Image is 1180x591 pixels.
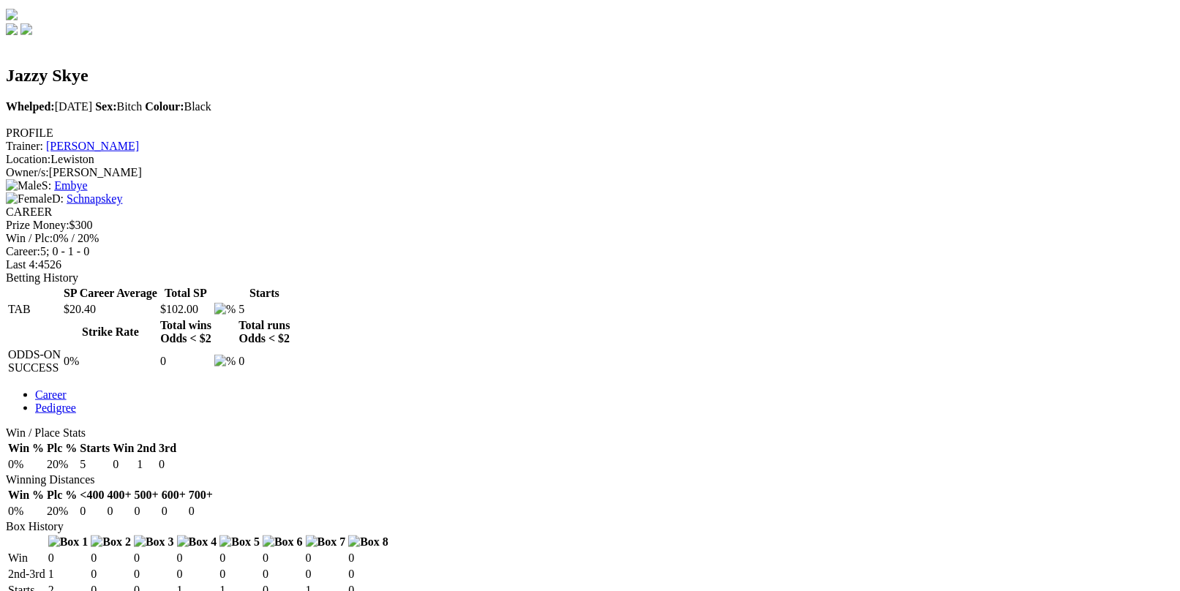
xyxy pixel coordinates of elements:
[214,355,236,368] img: %
[7,567,46,581] td: 2nd-3rd
[159,302,212,317] td: $102.00
[112,457,135,472] td: 0
[347,567,389,581] td: 0
[6,258,38,271] span: Last 4:
[67,192,122,205] a: Schnapskey
[46,504,78,519] td: 20%
[238,318,290,346] th: Total runs Odds < $2
[79,504,105,519] td: 0
[7,504,45,519] td: 0%
[347,551,389,565] td: 0
[6,258,1174,271] div: 4526
[6,219,69,231] span: Prize Money:
[219,567,260,581] td: 0
[63,286,158,301] th: SP Career Average
[6,153,1174,166] div: Lewiston
[6,426,1174,440] div: Win / Place Stats
[107,504,132,519] td: 0
[107,488,132,502] th: 400+
[79,488,105,502] th: <400
[134,535,174,549] img: Box 3
[6,232,1174,245] div: 0% / 20%
[6,166,49,178] span: Owner/s:
[90,567,132,581] td: 0
[6,179,42,192] img: Male
[134,488,159,502] th: 500+
[6,179,51,192] span: S:
[134,504,159,519] td: 0
[63,347,158,375] td: 0%
[46,457,78,472] td: 20%
[6,166,1174,179] div: [PERSON_NAME]
[145,100,211,113] span: Black
[7,457,45,472] td: 0%
[136,457,157,472] td: 1
[7,347,61,375] td: ODDS-ON SUCCESS
[7,551,46,565] td: Win
[95,100,142,113] span: Bitch
[91,535,131,549] img: Box 2
[6,206,1174,219] div: CAREER
[219,535,260,549] img: Box 5
[161,504,187,519] td: 0
[54,179,87,192] a: Embye
[6,245,1174,258] div: 5; 0 - 1 - 0
[6,153,50,165] span: Location:
[6,9,18,20] img: logo-grsa-white.png
[188,504,214,519] td: 0
[145,100,184,113] b: Colour:
[176,567,218,581] td: 0
[90,551,132,565] td: 0
[95,100,116,113] b: Sex:
[7,441,45,456] th: Win %
[133,567,175,581] td: 0
[348,535,388,549] img: Box 8
[6,66,1174,86] h2: Jazzy Skye
[6,192,64,205] span: D:
[188,488,214,502] th: 700+
[159,286,212,301] th: Total SP
[112,441,135,456] th: Win
[159,347,212,375] td: 0
[46,140,139,152] a: [PERSON_NAME]
[263,535,303,549] img: Box 6
[159,318,212,346] th: Total wins Odds < $2
[63,318,158,346] th: Strike Rate
[6,473,1174,486] div: Winning Distances
[136,441,157,456] th: 2nd
[35,402,76,414] a: Pedigree
[219,551,260,565] td: 0
[262,551,304,565] td: 0
[6,23,18,35] img: facebook.svg
[133,551,175,565] td: 0
[6,192,52,206] img: Female
[35,388,67,401] a: Career
[238,286,290,301] th: Starts
[6,271,1174,285] div: Betting History
[7,302,61,317] td: TAB
[79,457,110,472] td: 5
[262,567,304,581] td: 0
[6,127,1174,140] div: PROFILE
[46,488,78,502] th: Plc %
[79,441,110,456] th: Starts
[158,441,177,456] th: 3rd
[238,347,290,375] td: 0
[48,551,89,565] td: 0
[20,23,32,35] img: twitter.svg
[305,551,347,565] td: 0
[176,551,218,565] td: 0
[238,302,290,317] td: 5
[158,457,177,472] td: 0
[46,441,78,456] th: Plc %
[6,520,1174,533] div: Box History
[6,100,92,113] span: [DATE]
[177,535,217,549] img: Box 4
[6,219,1174,232] div: $300
[306,535,346,549] img: Box 7
[214,303,236,316] img: %
[161,488,187,502] th: 600+
[6,245,40,257] span: Career:
[48,567,89,581] td: 1
[7,488,45,502] th: Win %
